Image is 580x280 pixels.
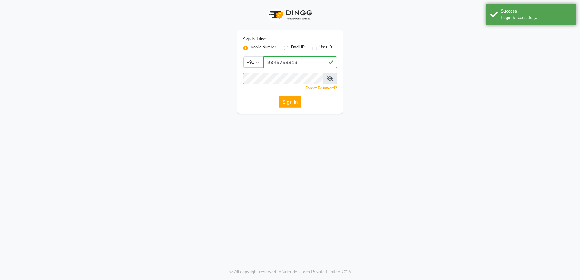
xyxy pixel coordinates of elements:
div: Login Successfully. [501,14,572,21]
label: Sign In Using: [243,37,266,42]
button: Sign In [279,96,301,108]
input: Username [263,56,337,68]
input: Username [243,73,323,84]
label: User ID [319,44,332,52]
label: Mobile Number [250,44,276,52]
div: Success [501,8,572,14]
a: Forgot Password? [305,86,337,90]
label: Email ID [291,44,305,52]
img: logo1.svg [266,6,314,24]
